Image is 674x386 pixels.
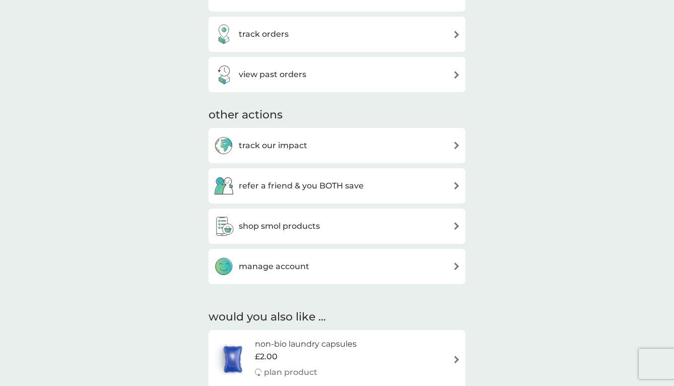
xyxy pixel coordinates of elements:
img: arrow right [453,142,460,149]
h6: non-bio laundry capsules [255,338,357,351]
img: arrow right [453,222,460,230]
img: arrow right [453,263,460,270]
span: £2.00 [255,350,278,363]
p: plan product [264,366,317,379]
img: arrow right [453,71,460,79]
img: arrow right [453,356,460,363]
h3: refer a friend & you BOTH save [239,179,364,192]
h3: track orders [239,28,289,41]
h3: other actions [209,107,283,123]
h3: manage account [239,260,309,273]
h2: would you also like ... [209,309,465,325]
h3: shop smol products [239,220,320,233]
img: non-bio laundry capsules [214,342,252,377]
img: arrow right [453,182,460,189]
h3: view past orders [239,68,306,81]
h3: track our impact [239,139,307,152]
img: arrow right [453,31,460,38]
